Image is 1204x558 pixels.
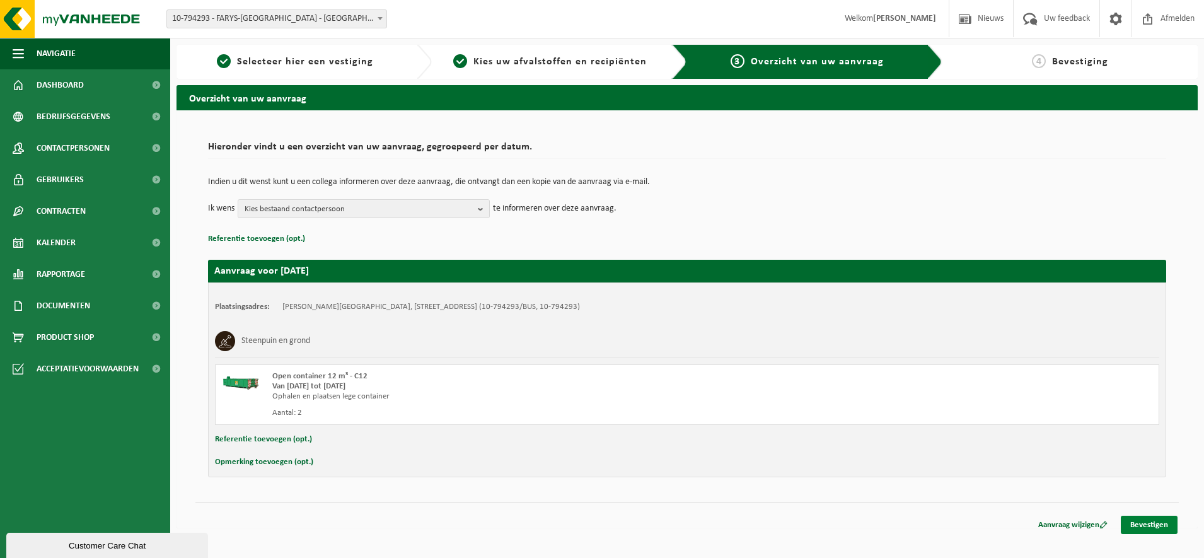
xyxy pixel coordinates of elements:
a: 2Kies uw afvalstoffen en recipiënten [438,54,662,69]
span: Kalender [37,227,76,259]
span: 10-794293 - FARYS-ASSE - ASSE [167,10,386,28]
button: Referentie toevoegen (opt.) [215,431,312,448]
span: Kies bestaand contactpersoon [245,200,473,219]
a: Bevestigen [1121,516,1178,534]
strong: Aanvraag voor [DATE] [214,266,309,276]
div: Ophalen en plaatsen lege container [272,392,738,402]
p: Ik wens [208,199,234,218]
a: 1Selecteer hier een vestiging [183,54,407,69]
span: 10-794293 - FARYS-ASSE - ASSE [166,9,387,28]
span: Open container 12 m³ - C12 [272,372,368,380]
span: 4 [1032,54,1046,68]
button: Kies bestaand contactpersoon [238,199,490,218]
span: Contracten [37,195,86,227]
span: Documenten [37,290,90,322]
span: Selecteer hier een vestiging [237,57,373,67]
span: Navigatie [37,38,76,69]
span: Acceptatievoorwaarden [37,353,139,385]
span: Dashboard [37,69,84,101]
h2: Hieronder vindt u een overzicht van uw aanvraag, gegroepeerd per datum. [208,142,1166,159]
span: Overzicht van uw aanvraag [751,57,884,67]
strong: [PERSON_NAME] [873,14,936,23]
p: Indien u dit wenst kunt u een collega informeren over deze aanvraag, die ontvangt dan een kopie v... [208,178,1166,187]
img: HK-XC-12-GN-00.png [222,371,260,390]
strong: Van [DATE] tot [DATE] [272,382,345,390]
td: [PERSON_NAME][GEOGRAPHIC_DATA], [STREET_ADDRESS] (10-794293/BUS, 10-794293) [282,302,580,312]
button: Opmerking toevoegen (opt.) [215,454,313,470]
span: Bevestiging [1052,57,1108,67]
span: Rapportage [37,259,85,290]
span: Contactpersonen [37,132,110,164]
div: Aantal: 2 [272,408,738,418]
iframe: chat widget [6,530,211,558]
p: te informeren over deze aanvraag. [493,199,616,218]
span: 2 [453,54,467,68]
span: 1 [217,54,231,68]
h2: Overzicht van uw aanvraag [177,85,1198,110]
strong: Plaatsingsadres: [215,303,270,311]
h3: Steenpuin en grond [241,331,310,351]
span: 3 [731,54,744,68]
span: Kies uw afvalstoffen en recipiënten [473,57,647,67]
span: Product Shop [37,322,94,353]
a: Aanvraag wijzigen [1029,516,1117,534]
span: Bedrijfsgegevens [37,101,110,132]
span: Gebruikers [37,164,84,195]
button: Referentie toevoegen (opt.) [208,231,305,247]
